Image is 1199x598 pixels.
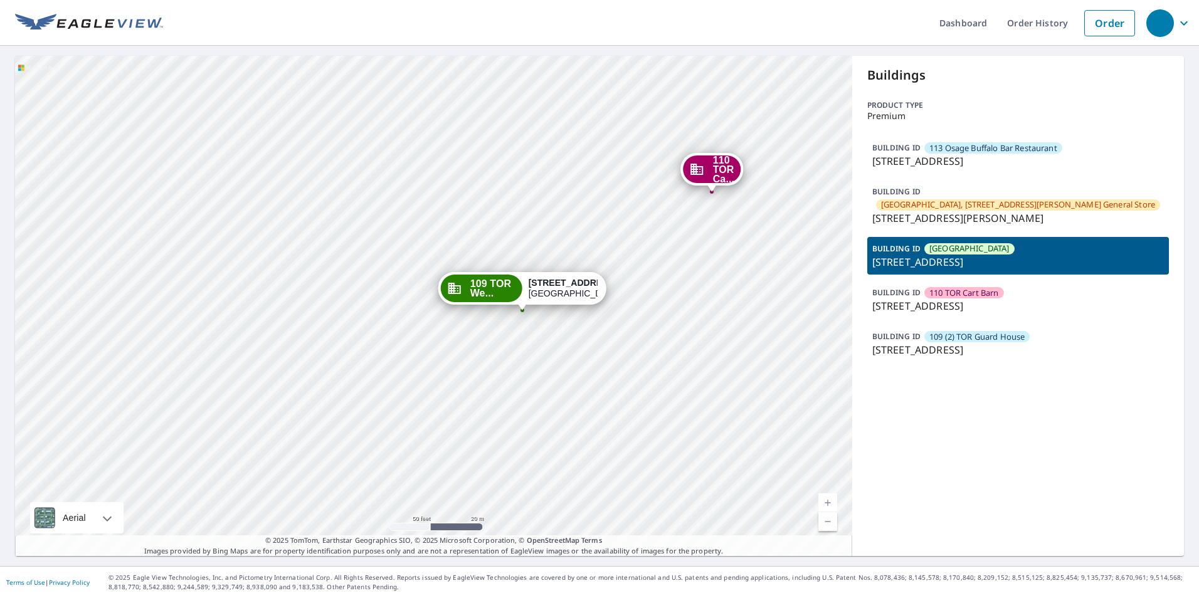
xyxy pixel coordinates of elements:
[872,211,1164,226] p: [STREET_ADDRESS][PERSON_NAME]
[881,199,1155,211] span: [GEOGRAPHIC_DATA], [STREET_ADDRESS][PERSON_NAME] General Store
[470,279,516,298] span: 109 TOR We...
[438,272,607,311] div: Dropped pin, building 109 TOR Welcome Center, Commercial property, 750 Top Of The Rock Rd Ridgeda...
[49,578,90,587] a: Privacy Policy
[872,287,921,298] p: BUILDING ID
[15,14,163,33] img: EV Logo
[872,331,921,342] p: BUILDING ID
[529,278,598,299] div: [GEOGRAPHIC_DATA]
[265,535,602,546] span: © 2025 TomTom, Earthstar Geographics SIO, © 2025 Microsoft Corporation, ©
[6,578,45,587] a: Terms of Use
[872,142,921,153] p: BUILDING ID
[30,502,124,533] div: Aerial
[15,535,852,556] p: Images provided by Bing Maps are for property identification purposes only and are not a represen...
[529,278,617,288] strong: [STREET_ADDRESS]
[581,535,602,545] a: Terms
[867,66,1169,85] p: Buildings
[867,100,1169,111] p: Product type
[929,243,1010,254] span: [GEOGRAPHIC_DATA]
[872,298,1164,313] p: [STREET_ADDRESS]
[818,493,837,512] a: Current Level 19, Zoom In
[872,342,1164,357] p: [STREET_ADDRESS]
[929,142,1057,154] span: 113 Osage Buffalo Bar Restaurant
[872,254,1164,270] p: [STREET_ADDRESS]
[108,573,1193,592] p: © 2025 Eagle View Technologies, Inc. and Pictometry International Corp. All Rights Reserved. Repo...
[872,243,921,254] p: BUILDING ID
[818,512,837,531] a: Current Level 19, Zoom Out
[867,111,1169,121] p: Premium
[6,579,90,586] p: |
[681,153,744,192] div: Dropped pin, building 110 TOR Cart Barn, Commercial property, 667 Ridgedale Rd Ridgedale, MO 65739
[929,287,999,299] span: 110 TOR Cart Barn
[527,535,579,545] a: OpenStreetMap
[713,155,735,184] span: 110 TOR Ca...
[1084,10,1135,36] a: Order
[872,186,921,197] p: BUILDING ID
[59,502,90,533] div: Aerial
[872,154,1164,169] p: [STREET_ADDRESS]
[929,331,1025,343] span: 109 (2) TOR Guard House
